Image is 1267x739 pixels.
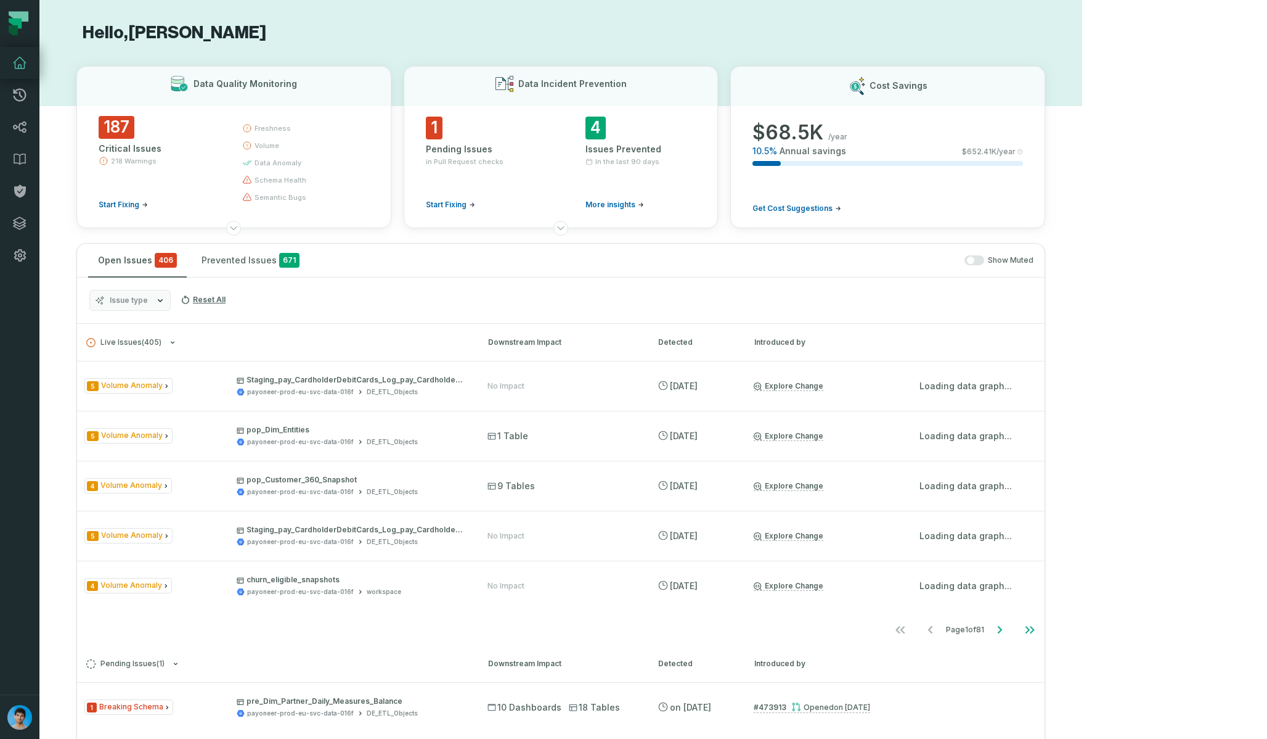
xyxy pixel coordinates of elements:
[367,487,418,497] div: DE_ETL_Objects
[84,528,173,543] span: Issue Type
[84,478,172,493] span: Issue Type
[111,156,157,166] span: 218 Warnings
[192,244,309,277] button: Prevented Issues
[426,200,466,210] span: Start Fixing
[985,617,1014,642] button: Go to next page
[247,487,354,497] div: payoneer-prod-eu-svc-data-016f
[84,700,173,715] span: Issue Type
[237,696,465,706] p: pre_Dim_Partner_Daily_Measures_Balance
[255,192,306,202] span: semantic bugs
[88,244,187,277] button: Open Issues
[87,703,97,712] span: Severity
[84,578,172,593] span: Issue Type
[886,617,1045,642] ul: Page 1 of 81
[518,78,627,90] h3: Data Incident Prevention
[585,200,635,210] span: More insights
[919,480,1012,492] p: Loading data graph...
[367,437,418,447] div: DE_ETL_Objects
[919,530,1012,542] p: Loading data graph...
[314,255,1033,266] div: Show Muted
[730,66,1045,228] button: Cost Savings$68.5K/year10.5%Annual savings$652.41K/yearGet Cost Suggestions
[84,428,173,444] span: Issue Type
[194,78,297,90] h3: Data Quality Monitoring
[487,531,524,541] div: No Impact
[87,431,99,441] span: Severity
[99,142,220,155] div: Critical Issues
[89,290,171,311] button: Issue type
[247,437,354,447] div: payoneer-prod-eu-svc-data-016f
[670,431,698,441] relative-time: Oct 8, 2025, 9:42 AM GMT+1
[487,381,524,391] div: No Impact
[237,575,465,585] p: churn_eligible_snapshots
[754,702,870,713] a: #473913Opened[DATE] 2:33:28 PM
[426,117,442,139] span: 1
[87,381,99,391] span: Severity
[237,375,465,385] p: Staging_pay_CardholderDebitCards_Log_pay_CardholderDebitCards_History_Raw_Data
[426,157,503,167] span: in Pull Request checks
[487,480,535,492] span: 9 Tables
[487,701,561,714] span: 10 Dashboards
[780,145,846,157] span: Annual savings
[237,425,465,435] p: pop_Dim_Entities
[87,481,98,491] span: Severity
[87,531,99,541] span: Severity
[754,337,865,348] div: Introduced by
[247,537,354,547] div: payoneer-prod-eu-svc-data-016f
[255,175,306,185] span: schema health
[426,200,475,210] a: Start Fixing
[919,580,1012,592] p: Loading data graph...
[247,587,354,597] div: payoneer-prod-eu-svc-data-016f
[86,659,466,669] button: Pending Issues(1)
[585,117,606,139] span: 4
[752,120,823,145] span: $ 68.5K
[77,617,1045,642] nav: pagination
[155,253,177,268] span: critical issues and errors combined
[86,338,466,347] button: Live Issues(405)
[488,337,636,348] div: Downstream Impact
[752,204,841,213] a: Get Cost Suggestions
[569,701,620,714] span: 18 Tables
[1015,617,1045,642] button: Go to last page
[176,290,230,310] button: Reset All
[247,387,354,397] div: payoneer-prod-eu-svc-data-016f
[916,617,945,642] button: Go to previous page
[585,143,696,155] div: Issues Prevented
[754,658,865,669] div: Introduced by
[404,66,719,228] button: Data Incident Prevention1Pending Issuesin Pull Request checksStart Fixing4Issues PreventedIn the ...
[99,200,139,210] span: Start Fixing
[76,22,1045,44] h1: Hello, [PERSON_NAME]
[99,116,134,139] span: 187
[754,481,823,491] a: Explore Change
[658,337,732,348] div: Detected
[367,537,418,547] div: DE_ETL_Objects
[237,525,465,535] p: Staging_pay_CardholderDebitCards_Log_pay_CardholderDebitCards_History_Raw_Data_Current_State
[487,430,528,442] span: 1 Table
[585,200,644,210] a: More insights
[487,581,524,591] div: No Impact
[279,253,299,268] span: 671
[86,338,161,347] span: Live Issues ( 405 )
[752,145,777,157] span: 10.5 %
[237,475,465,485] p: pop_Customer_360_Snapshot
[87,581,98,591] span: Severity
[754,581,823,591] a: Explore Change
[828,132,847,142] span: /year
[367,387,418,397] div: DE_ETL_Objects
[255,123,291,133] span: freshness
[754,381,823,391] a: Explore Change
[791,703,870,712] div: Opened
[255,141,279,151] span: volume
[886,617,915,642] button: Go to first page
[962,147,1016,157] span: $ 652.41K /year
[670,381,698,391] relative-time: Oct 8, 2025, 9:42 AM GMT+1
[870,80,927,92] h3: Cost Savings
[86,659,165,669] span: Pending Issues ( 1 )
[670,702,711,712] relative-time: Aug 24, 2025, 2:33 PM GMT+1
[658,658,732,669] div: Detected
[752,204,833,213] span: Get Cost Suggestions
[255,158,301,168] span: data anomaly
[76,66,391,228] button: Data Quality Monitoring187Critical Issues218 WarningsStart Fixingfreshnessvolumedata anomalyschem...
[247,709,354,718] div: payoneer-prod-eu-svc-data-016f
[754,431,823,441] a: Explore Change
[919,380,1012,392] p: Loading data graph...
